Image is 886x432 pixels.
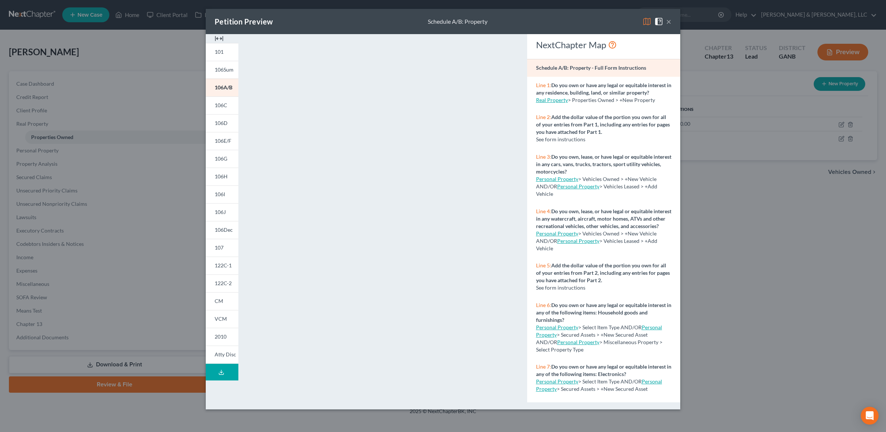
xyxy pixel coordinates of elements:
[206,43,238,61] a: 101
[206,292,238,310] a: CM
[206,185,238,203] a: 106I
[666,17,671,26] button: ×
[215,173,228,179] span: 106H
[536,302,551,308] span: Line 6:
[428,17,487,26] div: Schedule A/B: Property
[215,351,236,357] span: Atty Disc
[206,168,238,185] a: 106H
[536,230,657,244] span: > Vehicles Owned > +New Vehicle AND/OR
[536,114,670,135] strong: Add the dollar value of the portion you own for all of your entries from Part 1, including any en...
[536,230,578,237] a: Personal Property
[536,339,662,353] span: > Miscellaneous Property > Select Property Type
[536,39,671,51] div: NextChapter Map
[536,378,642,385] span: > Select Item Type AND/OR
[536,302,671,323] strong: Do you own or have any legal or equitable interest in any of the following items: Household goods...
[536,378,578,385] a: Personal Property
[861,407,879,425] div: Open Intercom Messenger
[215,262,232,268] span: 122C-1
[215,66,234,73] span: 106Sum
[215,102,227,108] span: 106C
[536,324,642,330] span: > Select Item Type AND/OR
[536,208,671,229] strong: Do you own, lease, or have legal or equitable interest in any watercraft, aircraft, motor homes, ...
[215,120,228,126] span: 106D
[536,324,662,338] a: Personal Property
[215,138,231,144] span: 106E/F
[206,132,238,150] a: 106E/F
[536,363,671,377] strong: Do you own or have any legal or equitable interest in any of the following items: Electronics?
[206,257,238,274] a: 122C-1
[536,176,657,189] span: > Vehicles Owned > +New Vehicle AND/OR
[206,61,238,79] a: 106Sum
[536,82,551,88] span: Line 1:
[536,176,578,182] a: Personal Property
[557,339,599,345] a: Personal Property
[215,16,273,27] div: Petition Preview
[215,191,225,197] span: 106I
[536,154,551,160] span: Line 3:
[654,17,663,26] img: help-close-5ba153eb36485ed6c1ea00a893f15db1cb9b99d6cae46e1a8edb6c62d00a1a76.svg
[215,280,232,286] span: 122C-2
[536,82,671,96] strong: Do you own or have any legal or equitable interest in any residence, building, land, or similar p...
[536,114,551,120] span: Line 2:
[215,227,233,233] span: 106Dec
[536,324,662,345] span: > Secured Assets > +New Secured Asset AND/OR
[206,239,238,257] a: 107
[206,79,238,96] a: 106A/B
[536,284,585,291] span: See form instructions
[215,209,226,215] span: 106J
[557,238,599,244] a: Personal Property
[536,238,657,251] span: > Vehicles Leased > +Add Vehicle
[536,363,551,370] span: Line 7:
[206,203,238,221] a: 106J
[206,114,238,132] a: 106D
[536,262,670,283] strong: Add the dollar value of the portion you own for all of your entries from Part 2, including any en...
[215,298,223,304] span: CM
[206,221,238,239] a: 106Dec
[206,274,238,292] a: 122C-2
[252,40,513,402] iframe: <object ng-attr-data='[URL][DOMAIN_NAME]' type='application/pdf' width='100%' height='975px'></ob...
[206,150,238,168] a: 106G
[536,208,551,214] span: Line 4:
[215,244,224,251] span: 107
[215,316,227,322] span: VCM
[206,328,238,346] a: 2010
[215,34,224,43] img: expand-e0f6d898513216a626fdd78e52531dac95497ffd26381d4c15ee2fc46db09dca.svg
[536,97,568,103] a: Real Property
[215,155,227,162] span: 106G
[215,49,224,55] span: 101
[536,65,646,71] strong: Schedule A/B: Property - Full Form Instructions
[568,97,655,103] span: > Properties Owned > +New Property
[536,183,657,197] span: > Vehicles Leased > +Add Vehicle
[536,154,671,175] strong: Do you own, lease, or have legal or equitable interest in any cars, vans, trucks, tractors, sport...
[206,96,238,114] a: 106C
[557,183,599,189] a: Personal Property
[215,333,227,340] span: 2010
[215,84,232,90] span: 106A/B
[536,324,578,330] a: Personal Property
[642,17,651,26] img: map-eea8200ae884c6f1103ae1953ef3d486a96c86aabb227e865a55264e3737af1f.svg
[536,262,551,268] span: Line 5:
[206,346,238,364] a: Atty Disc
[206,310,238,328] a: VCM
[536,136,585,142] span: See form instructions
